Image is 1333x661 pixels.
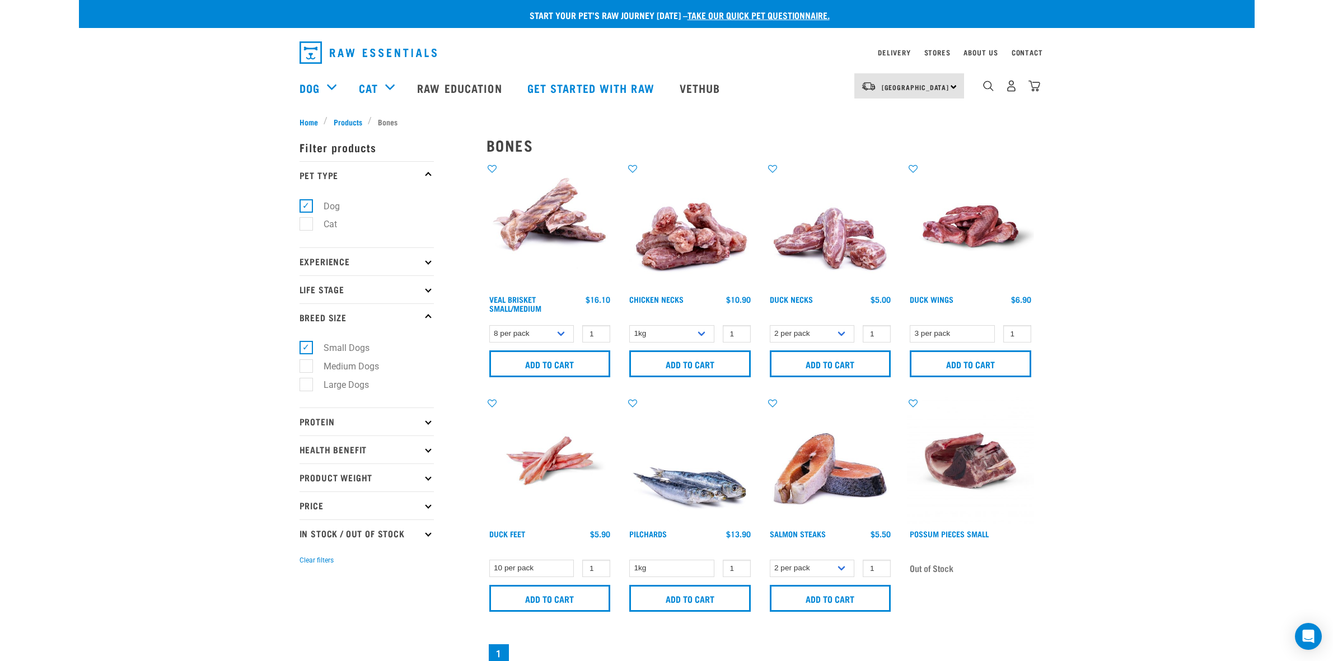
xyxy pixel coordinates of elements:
input: 1 [863,325,891,343]
div: $5.90 [590,529,610,538]
a: Salmon Steaks [770,532,826,536]
img: Four Whole Pilchards [626,397,754,524]
img: van-moving.png [861,81,876,91]
label: Large Dogs [306,378,373,392]
h2: Bones [487,137,1034,154]
label: Dog [306,199,344,213]
label: Medium Dogs [306,359,383,373]
input: Add to cart [770,350,891,377]
p: In Stock / Out Of Stock [300,519,434,547]
input: Add to cart [629,585,751,612]
a: Get started with Raw [516,65,668,110]
span: Products [334,116,362,128]
div: $13.90 [726,529,751,538]
img: home-icon-1@2x.png [983,81,994,91]
a: Contact [1012,50,1043,54]
p: Start your pet’s raw journey [DATE] – [87,8,1263,22]
a: Pilchards [629,532,667,536]
p: Product Weight [300,463,434,491]
input: 1 [723,560,751,577]
a: Veal Brisket Small/Medium [489,297,541,310]
a: Products [328,116,368,128]
img: user.png [1005,80,1017,92]
div: $16.10 [586,295,610,304]
p: Experience [300,247,434,275]
p: Health Benefit [300,435,434,463]
img: Pile Of Duck Necks For Pets [767,163,894,290]
a: Raw Education [406,65,516,110]
nav: dropdown navigation [79,65,1255,110]
div: Open Intercom Messenger [1295,623,1322,650]
label: Cat [306,217,342,231]
img: 1207 Veal Brisket 4pp 01 [487,163,614,290]
input: 1 [863,560,891,577]
p: Protein [300,407,434,435]
nav: breadcrumbs [300,116,1034,128]
input: 1 [1003,325,1031,343]
span: Out of Stock [910,560,953,576]
div: $5.00 [871,295,891,304]
span: Home [300,116,318,128]
input: Add to cart [770,585,891,612]
img: Pile Of Chicken Necks For Pets [626,163,754,290]
button: Clear filters [300,555,334,565]
input: 1 [723,325,751,343]
span: [GEOGRAPHIC_DATA] [882,85,950,89]
input: Add to cart [629,350,751,377]
input: 1 [582,560,610,577]
img: home-icon@2x.png [1028,80,1040,92]
div: $5.50 [871,529,891,538]
a: Delivery [878,50,910,54]
a: About Us [963,50,998,54]
img: Possum Piece Small [907,397,1034,524]
p: Life Stage [300,275,434,303]
p: Price [300,491,434,519]
input: Add to cart [910,350,1031,377]
nav: dropdown navigation [291,37,1043,68]
a: Cat [359,79,378,96]
input: 1 [582,325,610,343]
input: Add to cart [489,585,611,612]
a: Duck Feet [489,532,525,536]
a: Stores [924,50,951,54]
a: Home [300,116,324,128]
a: Dog [300,79,320,96]
input: Add to cart [489,350,611,377]
a: Duck Wings [910,297,953,301]
a: Chicken Necks [629,297,684,301]
p: Pet Type [300,161,434,189]
label: Small Dogs [306,341,374,355]
a: Possum Pieces Small [910,532,989,536]
img: 1148 Salmon Steaks 01 [767,397,894,524]
a: Vethub [668,65,735,110]
p: Filter products [300,133,434,161]
a: Duck Necks [770,297,813,301]
img: Raw Essentials Duck Feet Raw Meaty Bones For Dogs [487,397,614,524]
p: Breed Size [300,303,434,331]
img: Raw Essentials Logo [300,41,437,64]
img: Raw Essentials Duck Wings Raw Meaty Bones For Pets [907,163,1034,290]
div: $6.90 [1011,295,1031,304]
div: $10.90 [726,295,751,304]
a: take our quick pet questionnaire. [687,12,830,17]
